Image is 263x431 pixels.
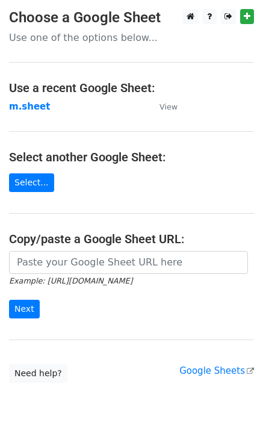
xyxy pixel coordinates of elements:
[9,232,254,246] h4: Copy/paste a Google Sheet URL:
[203,373,263,431] iframe: Chat Widget
[9,9,254,26] h3: Choose a Google Sheet
[147,101,178,112] a: View
[9,101,50,112] a: m.sheet
[9,31,254,44] p: Use one of the options below...
[9,150,254,164] h4: Select another Google Sheet:
[9,81,254,95] h4: Use a recent Google Sheet:
[9,173,54,192] a: Select...
[179,365,254,376] a: Google Sheets
[159,102,178,111] small: View
[9,364,67,383] a: Need help?
[9,276,132,285] small: Example: [URL][DOMAIN_NAME]
[9,300,40,318] input: Next
[9,251,248,274] input: Paste your Google Sheet URL here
